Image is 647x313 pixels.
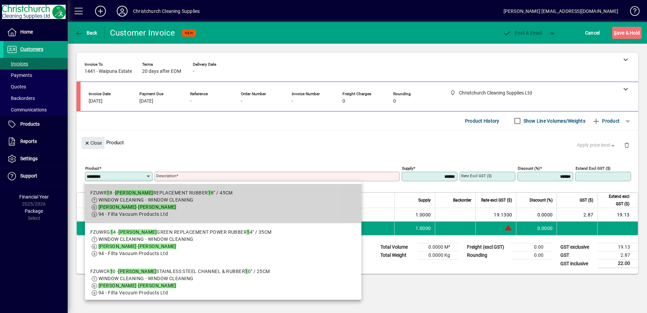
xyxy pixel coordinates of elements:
[577,142,616,149] span: Apply price level
[115,190,153,195] em: [PERSON_NAME]
[20,156,38,161] span: Settings
[416,225,431,232] span: 1.0000
[98,276,193,281] span: WINDOW CLEANING - WINDOW CLEANING
[516,208,557,222] td: 0.0000
[20,173,37,179] span: Support
[84,138,102,149] span: Close
[241,99,242,104] span: -
[89,99,103,104] span: [DATE]
[110,269,113,274] em: 1
[574,139,619,151] button: Apply price level
[247,229,249,235] em: 1
[98,197,193,203] span: WINDOW CLEANING - WINDOW CLEANING
[98,204,176,210] span: -
[20,29,33,35] span: Home
[576,166,610,171] mat-label: Extend excl GST ($)
[98,251,168,256] span: 94 - Filta Vacuum Products Ltd
[464,243,511,251] td: Freight (excl GST)
[3,69,68,81] a: Payments
[90,189,233,196] div: FZUWR 8 - REPLACEMENT RUBBER 8" / 45CM
[156,173,176,178] mat-label: Description
[418,251,458,259] td: 0.0000 Kg
[110,229,113,235] em: 1
[98,290,168,295] span: 94 - Filta Vacuum Products Ltd
[75,30,97,36] span: Back
[453,196,471,204] span: Backorder
[190,99,192,104] span: -
[585,27,600,38] span: Cancel
[557,259,598,268] td: GST inclusive
[111,5,133,17] button: Profile
[619,142,635,148] app-page-header-button: Delete
[557,208,597,222] td: 2.87
[139,99,153,104] span: [DATE]
[90,268,270,275] div: FZUWCR 0 - STAINLESS STEEL CHANNEL & RUBBER 0" / 25CM
[557,243,598,251] td: GST exclusive
[481,196,512,204] span: Rate excl GST ($)
[504,6,618,17] div: [PERSON_NAME] [EMAIL_ADDRESS][DOMAIN_NAME]
[416,211,431,218] span: 1.0000
[418,196,431,204] span: Supply
[515,30,518,36] span: P
[511,251,552,259] td: 0.00
[418,243,458,251] td: 0.0000 M³
[118,269,156,274] em: [PERSON_NAME]
[68,27,105,39] app-page-header-button: Back
[499,27,545,39] button: Post & Email
[138,283,176,288] em: [PERSON_NAME]
[193,69,194,74] span: -
[480,211,512,218] div: 19.1300
[138,204,176,210] em: [PERSON_NAME]
[7,107,47,112] span: Communications
[7,61,28,66] span: Invoices
[3,116,68,133] a: Products
[85,184,361,223] mat-option: FZUWR18 - UNGER REPLACEMENT RUBBER 18" / 45CM
[118,229,157,235] em: [PERSON_NAME]
[342,99,345,104] span: 0
[7,84,26,89] span: Quotes
[503,30,542,36] span: ost & Email
[98,283,176,288] span: -
[76,130,638,155] div: Product
[612,27,642,39] button: Save & Hold
[614,27,640,38] span: ave & Hold
[3,104,68,116] a: Communications
[522,118,585,124] label: Show Line Volumes/Weights
[85,166,99,171] mat-label: Product
[98,244,176,249] span: -
[3,150,68,167] a: Settings
[3,81,68,92] a: Quotes
[511,243,552,251] td: 0.00
[80,140,106,146] app-page-header-button: Close
[377,251,418,259] td: Total Weight
[138,244,176,249] em: [PERSON_NAME]
[20,46,43,52] span: Customers
[185,31,193,35] span: NEW
[598,243,638,251] td: 19.13
[557,251,598,259] td: GST
[98,244,137,249] em: [PERSON_NAME]
[7,72,32,78] span: Payments
[208,190,211,195] em: 1
[461,173,492,178] mat-label: Rate excl GST ($)
[142,69,181,74] span: 20 days after EOM
[462,115,502,127] button: Product History
[110,27,175,38] div: Customer Invoice
[518,166,540,171] mat-label: Discount (%)
[3,92,68,104] a: Backorders
[530,196,553,204] span: Discount (%)
[580,196,593,204] span: GST ($)
[90,229,272,236] div: FZUWRG 4 - GREEN REPLACEMENT POWER RUBBER 4" / 35CM
[85,223,361,263] mat-option: FZUWRG14 - UNGER GREEN REPLACEMENT POWER RUBBER 14" / 35CM
[7,96,35,101] span: Backorders
[3,24,68,41] a: Home
[597,208,638,222] td: 19.13
[3,168,68,185] a: Support
[19,194,49,200] span: Financial Year
[85,69,132,74] span: 1441 - Waipuna Estate
[619,137,635,153] button: Delete
[133,6,200,17] div: Christchurch Cleaning Supplies
[377,243,418,251] td: Total Volume
[82,137,105,149] button: Close
[98,211,168,217] span: 94 - Filta Vacuum Products Ltd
